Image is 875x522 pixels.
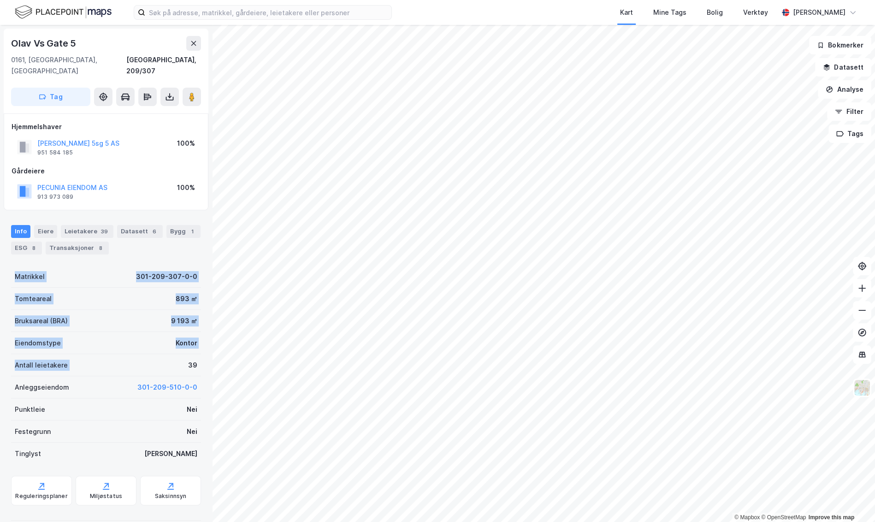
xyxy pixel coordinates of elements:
[117,225,163,238] div: Datasett
[15,382,69,393] div: Anleggseiendom
[15,338,61,349] div: Eiendomstype
[809,36,871,54] button: Bokmerker
[145,6,391,19] input: Søk på adresse, matrikkel, gårdeiere, leietakere eller personer
[12,166,201,177] div: Gårdeiere
[187,404,197,415] div: Nei
[144,448,197,459] div: [PERSON_NAME]
[96,243,105,253] div: 8
[37,149,73,156] div: 951 584 185
[11,36,78,51] div: Olav Vs Gate 5
[707,7,723,18] div: Bolig
[176,338,197,349] div: Kontor
[90,492,122,500] div: Miljøstatus
[177,138,195,149] div: 100%
[793,7,845,18] div: [PERSON_NAME]
[137,382,197,393] button: 301-209-510-0-0
[126,54,201,77] div: [GEOGRAPHIC_DATA], 209/307
[34,225,57,238] div: Eiere
[176,293,197,304] div: 893 ㎡
[11,88,90,106] button: Tag
[15,404,45,415] div: Punktleie
[177,182,195,193] div: 100%
[136,271,197,282] div: 301-209-307-0-0
[46,242,109,255] div: Transaksjoner
[743,7,768,18] div: Verktøy
[11,242,42,255] div: ESG
[828,125,871,143] button: Tags
[11,54,126,77] div: 0161, [GEOGRAPHIC_DATA], [GEOGRAPHIC_DATA]
[853,379,871,397] img: Z
[166,225,201,238] div: Bygg
[99,227,110,236] div: 39
[155,492,187,500] div: Saksinnsyn
[15,426,51,437] div: Festegrunn
[15,360,68,371] div: Antall leietakere
[827,102,871,121] button: Filter
[761,514,806,521] a: OpenStreetMap
[734,514,760,521] a: Mapbox
[61,225,113,238] div: Leietakere
[15,492,67,500] div: Reguleringsplaner
[15,271,45,282] div: Matrikkel
[29,243,38,253] div: 8
[809,514,854,521] a: Improve this map
[37,193,73,201] div: 913 973 089
[818,80,871,99] button: Analyse
[188,360,197,371] div: 39
[653,7,686,18] div: Mine Tags
[150,227,159,236] div: 6
[171,315,197,326] div: 9 193 ㎡
[15,293,52,304] div: Tomteareal
[15,315,68,326] div: Bruksareal (BRA)
[187,426,197,437] div: Nei
[620,7,633,18] div: Kart
[15,4,112,20] img: logo.f888ab2527a4732fd821a326f86c7f29.svg
[11,225,30,238] div: Info
[188,227,197,236] div: 1
[12,121,201,132] div: Hjemmelshaver
[829,478,875,522] iframe: Chat Widget
[815,58,871,77] button: Datasett
[15,448,41,459] div: Tinglyst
